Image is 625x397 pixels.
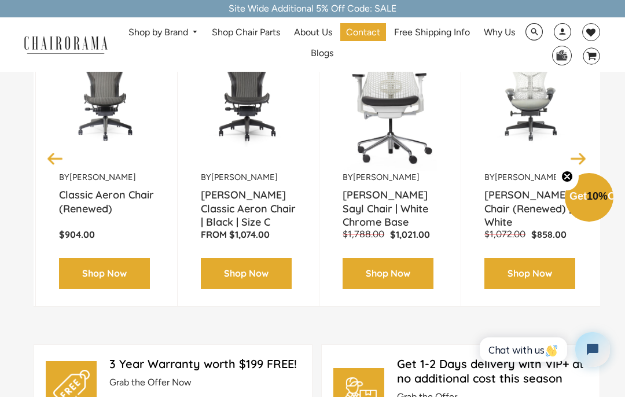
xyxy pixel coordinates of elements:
a: Why Us [478,23,521,41]
span: Blogs [311,47,333,60]
a: Shop Now [59,258,150,289]
a: [PERSON_NAME] [211,172,278,182]
h2: Get 1-2 Days delivery with VIP+ at no additional cost this season [397,356,588,385]
p: $1,021.00 [390,229,430,241]
p: by [484,172,579,183]
img: Classic Aeron Chair (Renewed) - chairorama [59,27,154,172]
a: Shop Chair Parts [206,23,286,41]
a: [PERSON_NAME] Sayl Chair | White Chrome Base [343,188,437,217]
button: Next [568,148,589,168]
a: [PERSON_NAME] [353,172,420,182]
p: by [59,172,154,183]
h2: 3 Year Warranty worth $199 FREE! [109,356,300,371]
p: by [343,172,437,183]
button: Previous [45,148,65,168]
span: Get Off [569,190,623,202]
img: Mirra Chair (Renewed) | White - chairorama [484,27,579,172]
span: About Us [294,27,332,39]
p: $858.00 [531,229,567,241]
a: Contact [340,23,386,41]
a: Shop Now [343,258,433,289]
iframe: Tidio Chat [467,322,620,377]
div: Get10%OffClose teaser [565,174,613,223]
p: $1,788.00 [343,229,390,241]
p: From $1,074.00 [201,229,296,241]
button: Close teaser [556,164,579,190]
a: Classic Aeron Chair (Renewed) - chairorama Classic Aeron Chair (Renewed) - chairorama [59,27,154,172]
a: Shop by Brand [123,24,204,42]
span: 10% [587,190,608,202]
span: Contact [346,27,380,39]
a: Mirra Chair (Renewed) | White - chairorama Mirra Chair (Renewed) | White - chairorama [484,27,579,172]
a: Free Shipping Info [388,23,476,41]
span: Shop Chair Parts [212,27,280,39]
a: [PERSON_NAME] [69,172,136,182]
p: Grab the Offer Now [109,377,300,389]
img: chairorama [19,34,113,54]
a: Herman Miller Classic Aeron Chair | Black | Size C - chairorama Herman Miller Classic Aeron Chair... [201,27,296,172]
img: Herman Miller Sayl Chair | White Chrome Base - chairorama [343,27,437,172]
p: $1,072.00 [484,229,531,241]
a: Classic Aeron Chair (Renewed) [59,188,154,217]
p: by [201,172,296,183]
p: $904.00 [59,229,154,241]
nav: DesktopNavigation [119,23,525,66]
a: Blogs [305,45,339,63]
a: Shop Now [201,258,292,289]
a: Herman Miller Sayl Chair | White Chrome Base - chairorama Herman Miller Sayl Chair | White Chrome... [343,27,437,172]
a: [PERSON_NAME] [495,172,561,182]
a: About Us [288,23,338,41]
a: [PERSON_NAME] Chair (Renewed) | White [484,188,579,217]
a: [PERSON_NAME] Classic Aeron Chair | Black | Size C [201,188,296,217]
a: Shop Now [484,258,575,289]
span: Free Shipping Info [394,27,470,39]
img: WhatsApp_Image_2024-07-12_at_16.23.01.webp [553,46,571,64]
span: Why Us [484,27,515,39]
img: Herman Miller Classic Aeron Chair | Black | Size C - chairorama [201,27,296,172]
